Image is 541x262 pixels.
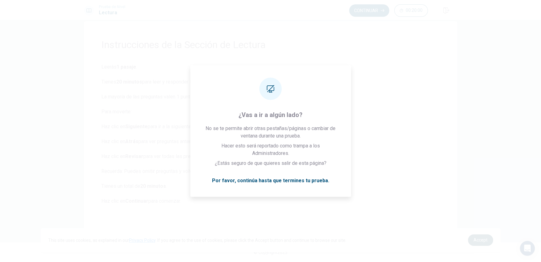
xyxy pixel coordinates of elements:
div: cookieconsent [41,228,501,252]
a: Privacy Policy [129,238,155,243]
span: 00:20:00 [406,8,423,13]
span: Prueba de Nivel [99,5,125,9]
button: Continuar [349,4,389,17]
h1: Instrucciones de la Sección de Lectura [101,38,440,51]
b: Siguiente [125,124,148,129]
h1: Lectura [99,9,125,16]
b: 20 minutos [116,79,142,85]
a: dismiss cookie message [468,234,493,246]
b: 1 pasaje [117,64,136,70]
b: Continuar [125,198,148,204]
span: Accept [474,237,488,242]
span: Leerás . Tienes para leer y responder las preguntas. La mayoría de las preguntas valen 1 punto. L... [101,63,440,212]
b: Atrás [125,138,138,144]
b: Revisar [125,153,143,159]
div: Open Intercom Messenger [520,241,535,256]
button: 00:20:00 [394,4,428,17]
b: 20 minutos [140,183,166,189]
span: This site uses cookies, as explained in our . If you agree to the use of cookies, please click th... [48,238,346,243]
span: © Copyright 2025 [254,250,287,255]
